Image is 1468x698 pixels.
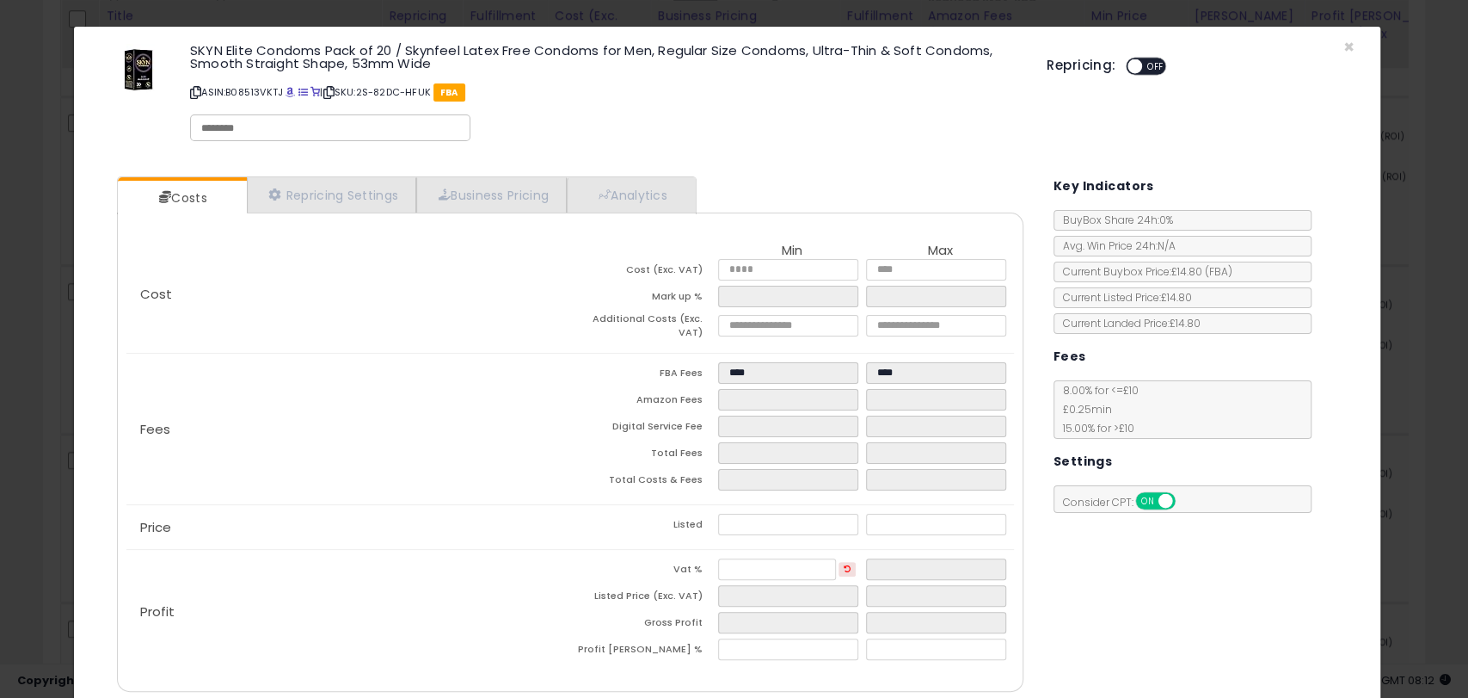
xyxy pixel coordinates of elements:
h5: Repricing: [1047,59,1115,72]
span: Current Buybox Price: [1054,264,1232,279]
span: × [1343,34,1354,59]
span: 15.00 % for > £10 [1054,421,1134,435]
span: Consider CPT: [1054,495,1198,510]
th: Min [718,244,866,259]
span: £0.25 min [1054,402,1112,417]
p: Profit [126,605,570,619]
span: ( FBA ) [1205,264,1232,279]
td: Listed Price (Exc. VAT) [570,585,718,612]
span: Current Landed Price: £14.80 [1054,316,1201,330]
h5: Key Indicators [1053,176,1154,197]
h5: Fees [1053,346,1086,368]
td: Total Fees [570,442,718,469]
span: Avg. Win Price 24h: N/A [1054,238,1176,253]
th: Max [866,244,1014,259]
span: OFF [1172,494,1200,509]
span: Current Listed Price: £14.80 [1054,290,1192,305]
a: Repricing Settings [247,177,417,213]
h5: Settings [1053,451,1112,473]
span: BuyBox Share 24h: 0% [1054,213,1173,227]
td: Amazon Fees [570,389,718,416]
td: Vat % [570,559,718,585]
a: Costs [118,181,245,215]
a: Analytics [567,177,694,213]
td: Total Costs & Fees [570,469,718,496]
td: Listed [570,514,718,540]
span: OFF [1142,59,1170,74]
h3: SKYN Elite Condoms Pack of 20 / Skynfeel Latex Free Condoms for Men, Regular Size Condoms, Ultra-... [190,44,1021,70]
p: Price [126,521,570,534]
a: BuyBox page [286,85,295,99]
td: Gross Profit [570,612,718,639]
td: Profit [PERSON_NAME] % [570,639,718,665]
span: £14.80 [1171,264,1232,279]
td: Cost (Exc. VAT) [570,259,718,286]
td: FBA Fees [570,362,718,389]
span: 8.00 % for <= £10 [1054,383,1139,435]
p: Cost [126,287,570,301]
td: Additional Costs (Exc. VAT) [570,312,718,344]
td: Digital Service Fee [570,416,718,442]
a: Business Pricing [416,177,567,213]
p: ASIN: B08513VKTJ | SKU: 2S-82DC-HFUK [190,78,1021,106]
p: Fees [126,423,570,436]
a: Your listing only [310,85,320,99]
img: 41jophh2vdL._SL60_.jpg [113,44,164,96]
span: ON [1137,494,1158,509]
span: FBA [433,83,465,102]
a: All offer listings [298,85,308,99]
td: Mark up % [570,286,718,312]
